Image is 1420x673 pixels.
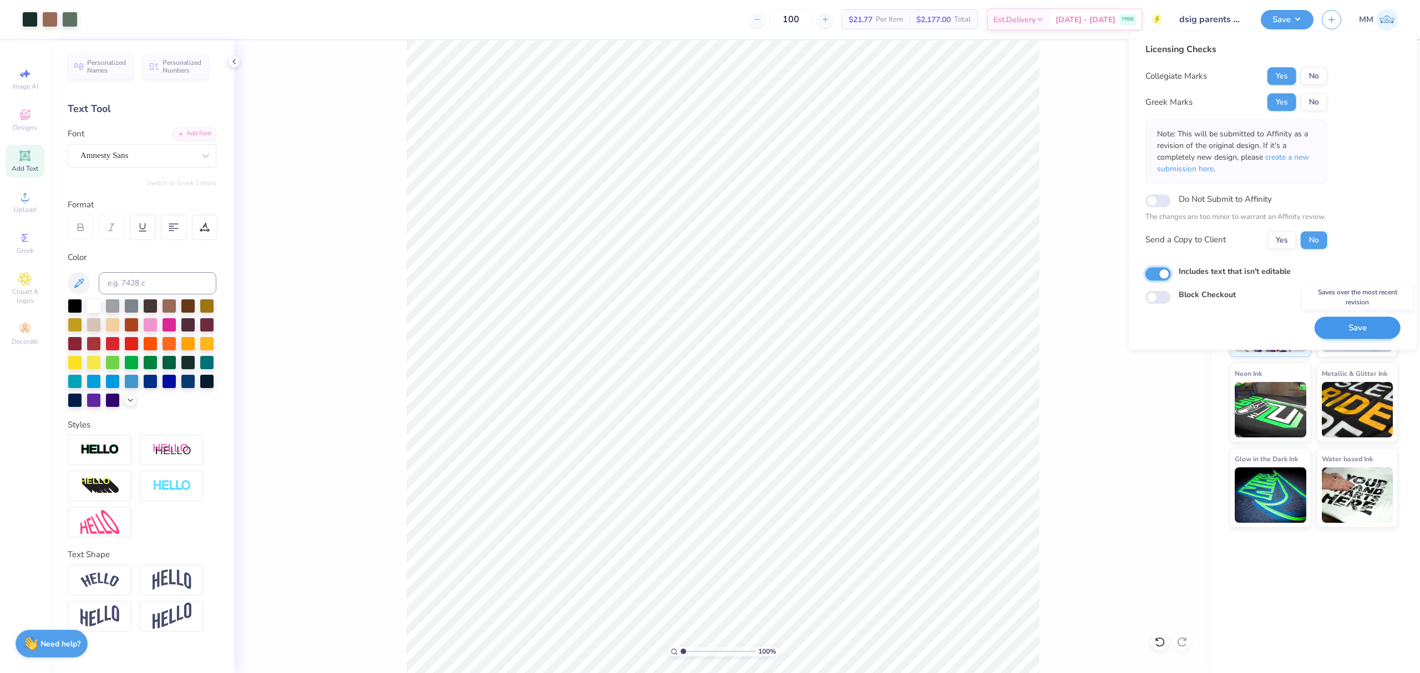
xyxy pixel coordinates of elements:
[1322,382,1393,437] img: Metallic & Glitter Ink
[12,82,38,91] span: Image AI
[993,14,1036,26] span: Est. Delivery
[163,59,202,74] span: Personalized Numbers
[80,605,119,627] img: Flag
[68,548,216,561] div: Text Shape
[1157,152,1309,174] span: create a new submission here
[153,443,191,457] img: Shadow
[68,251,216,264] div: Color
[849,14,873,26] span: $21.77
[6,287,44,305] span: Clipart & logos
[1302,284,1413,310] div: Saves over the most recent revision
[1322,368,1387,379] span: Metallic & Glitter Ink
[1145,70,1207,83] div: Collegiate Marks
[1235,453,1298,465] span: Glow in the Dark Ink
[1179,266,1291,277] label: Includes text that isn't editable
[1322,467,1393,523] img: Water based Ink
[80,510,119,534] img: Free Distort
[954,14,971,26] span: Total
[1235,467,1306,523] img: Glow in the Dark Ink
[1376,9,1398,30] img: Mariah Myssa Salurio
[758,646,776,656] span: 100 %
[153,569,191,590] img: Arch
[13,123,37,132] span: Designs
[80,573,119,588] img: Arc
[147,179,216,187] button: Switch to Greek Letters
[1145,212,1327,223] p: The changes are too minor to warrant an Affinity review.
[1122,16,1134,23] span: FREE
[1235,368,1262,379] span: Neon Ink
[1267,231,1296,249] button: Yes
[80,443,119,456] img: Stroke
[68,128,84,140] label: Font
[173,128,216,140] div: Add Font
[1301,93,1327,111] button: No
[14,205,36,214] span: Upload
[1145,234,1226,247] div: Send a Copy to Client
[769,9,813,29] input: – –
[1315,317,1401,339] button: Save
[1171,8,1252,30] input: Untitled Design
[87,59,126,74] span: Personalized Names
[1322,453,1373,465] span: Water based Ink
[1267,93,1296,111] button: Yes
[1145,43,1327,56] div: Licensing Checks
[1157,128,1316,175] p: Note: This will be submitted to Affinity as a revision of the original design. If it's a complete...
[12,337,38,346] span: Decorate
[80,477,119,495] img: 3d Illusion
[1301,67,1327,85] button: No
[916,14,951,26] span: $2,177.00
[1235,382,1306,437] img: Neon Ink
[153,480,191,492] img: Negative Space
[40,639,80,649] strong: Need help?
[1359,13,1373,26] span: MM
[153,603,191,630] img: Rise
[1301,231,1327,249] button: No
[12,164,38,173] span: Add Text
[1359,9,1398,30] a: MM
[876,14,903,26] span: Per Item
[1145,96,1193,109] div: Greek Marks
[68,198,217,211] div: Format
[17,246,34,255] span: Greek
[1261,10,1313,29] button: Save
[1179,289,1236,300] label: Block Checkout
[68,101,216,116] div: Text Tool
[1267,67,1296,85] button: Yes
[1056,14,1115,26] span: [DATE] - [DATE]
[99,272,216,294] input: e.g. 7428 c
[1179,192,1272,206] label: Do Not Submit to Affinity
[68,419,216,431] div: Styles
